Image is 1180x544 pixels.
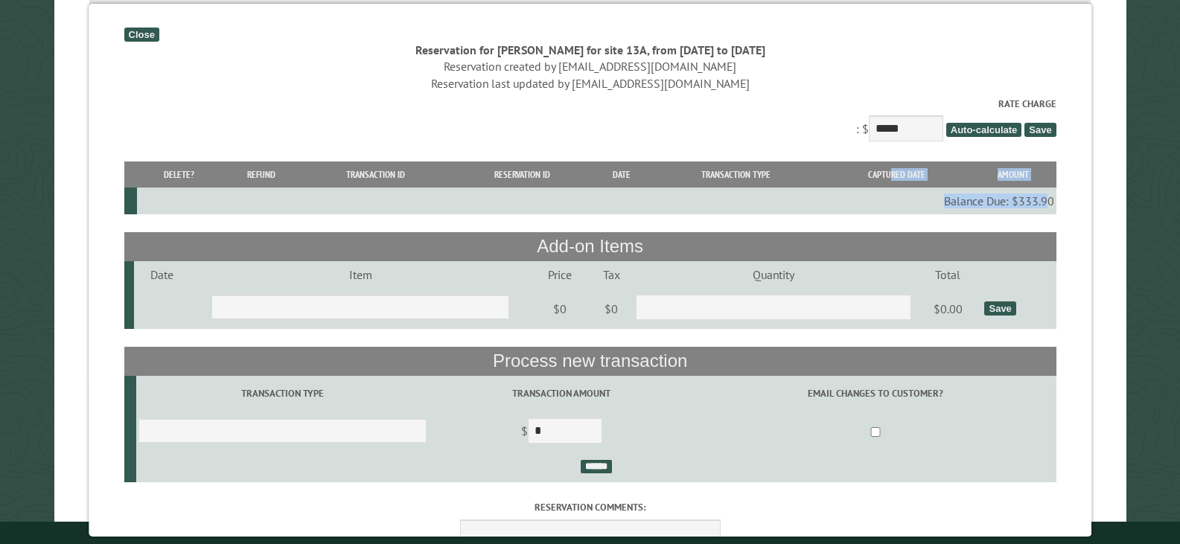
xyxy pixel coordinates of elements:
[649,161,823,188] th: Transaction Type
[429,412,695,453] td: $
[124,347,1056,375] th: Process new transaction
[594,161,649,188] th: Date
[913,261,982,288] td: Total
[221,161,300,188] th: Refund
[589,288,634,330] td: $0
[124,97,1056,145] div: : $
[124,28,159,42] div: Close
[589,261,634,288] td: Tax
[531,288,589,330] td: $0
[697,386,1053,400] label: Email changes to customer?
[124,232,1056,260] th: Add-on Items
[357,2,588,19] label: Site Number
[133,261,190,288] td: Date
[138,386,427,400] label: Transaction Type
[137,188,1056,214] td: Balance Due: $333.90
[124,97,1056,111] label: Rate Charge
[946,123,1022,137] span: Auto-calculate
[124,75,1056,92] div: Reservation last updated by [EMAIL_ADDRESS][DOMAIN_NAME]
[301,161,451,188] th: Transaction ID
[970,161,1056,188] th: Amount
[1024,123,1056,137] span: Save
[531,261,589,288] td: Price
[191,261,531,288] td: Item
[431,386,692,400] label: Transaction Amount
[450,161,593,188] th: Reservation ID
[124,42,1056,58] div: Reservation for [PERSON_NAME] for site 13A, from [DATE] to [DATE]
[124,500,1056,514] label: Reservation comments:
[634,261,913,288] td: Quantity
[828,2,1059,19] label: Customer Name
[137,161,221,188] th: Delete?
[124,58,1056,74] div: Reservation created by [EMAIL_ADDRESS][DOMAIN_NAME]
[823,161,970,188] th: Captured Date
[593,2,823,19] label: Include Cancelled Reservations
[122,2,353,19] label: Dates
[913,288,982,330] td: $0.00
[984,301,1015,316] div: Save
[506,528,674,537] small: © Campground Commander LLC. All rights reserved.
